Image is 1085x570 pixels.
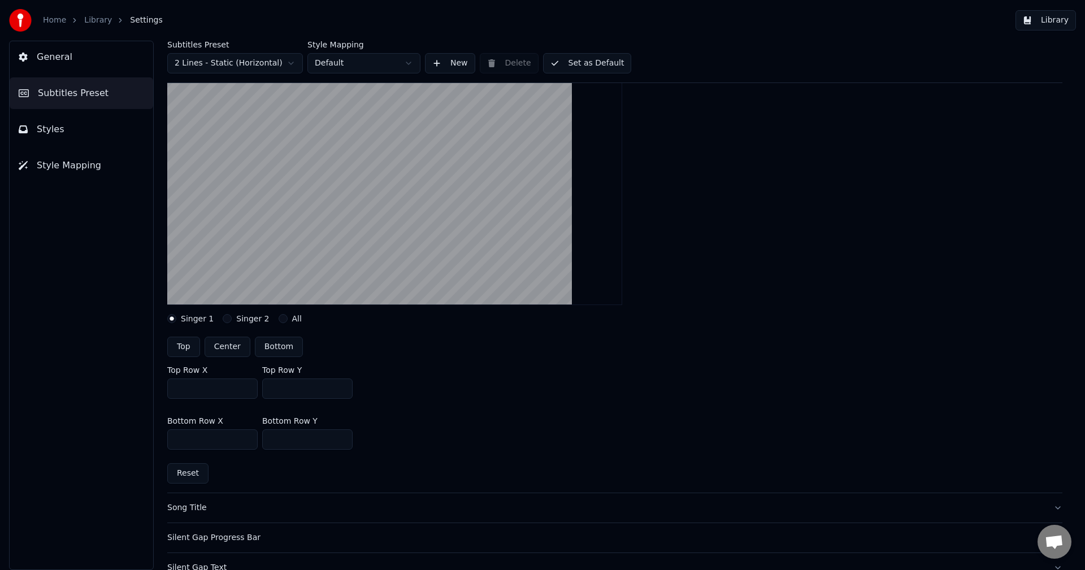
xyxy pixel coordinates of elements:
[37,123,64,136] span: Styles
[167,493,1062,523] button: Song Title
[292,315,302,323] label: All
[307,41,420,49] label: Style Mapping
[1015,10,1076,31] button: Library
[181,315,214,323] label: Singer 1
[167,523,1062,552] button: Silent Gap Progress Bar
[543,53,632,73] button: Set as Default
[84,15,112,26] a: Library
[167,532,1044,543] div: Silent Gap Progress Bar
[167,41,303,49] label: Subtitles Preset
[43,15,163,26] nav: breadcrumb
[167,337,200,357] button: Top
[10,150,153,181] button: Style Mapping
[37,159,101,172] span: Style Mapping
[38,86,108,100] span: Subtitles Preset
[262,366,302,374] label: Top Row Y
[167,463,209,484] button: Reset
[10,77,153,109] button: Subtitles Preset
[10,41,153,73] button: General
[262,417,318,425] label: Bottom Row Y
[43,15,66,26] a: Home
[167,52,1062,493] div: Layout
[130,15,162,26] span: Settings
[37,50,72,64] span: General
[1038,525,1071,559] div: Open chat
[255,337,303,357] button: Bottom
[9,9,32,32] img: youka
[425,53,475,73] button: New
[205,337,250,357] button: Center
[167,502,1044,514] div: Song Title
[10,114,153,145] button: Styles
[236,315,269,323] label: Singer 2
[167,417,223,425] label: Bottom Row X
[167,366,207,374] label: Top Row X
